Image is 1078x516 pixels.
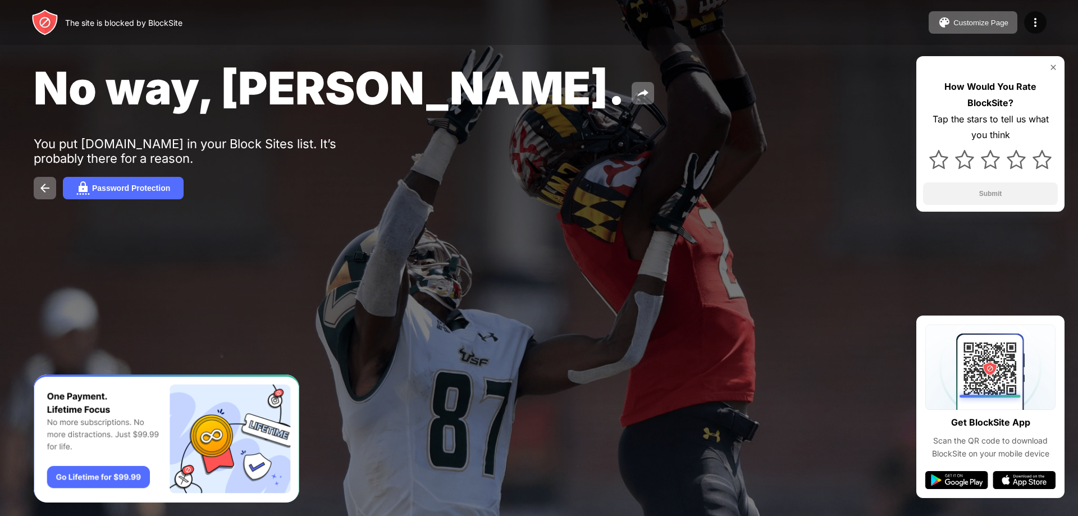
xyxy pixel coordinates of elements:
[923,182,1058,205] button: Submit
[938,16,951,29] img: pallet.svg
[34,375,299,503] iframe: Banner
[76,181,90,195] img: password.svg
[955,150,974,169] img: star.svg
[923,79,1058,111] div: How Would You Rate BlockSite?
[1049,63,1058,72] img: rate-us-close.svg
[636,86,650,100] img: share.svg
[981,150,1000,169] img: star.svg
[31,9,58,36] img: header-logo.svg
[1033,150,1052,169] img: star.svg
[63,177,184,199] button: Password Protection
[925,471,988,489] img: google-play.svg
[1007,150,1026,169] img: star.svg
[953,19,1008,27] div: Customize Page
[929,150,948,169] img: star.svg
[1029,16,1042,29] img: menu-icon.svg
[925,325,1056,410] img: qrcode.svg
[951,414,1030,431] div: Get BlockSite App
[929,11,1017,34] button: Customize Page
[993,471,1056,489] img: app-store.svg
[65,18,182,28] div: The site is blocked by BlockSite
[92,184,170,193] div: Password Protection
[923,111,1058,144] div: Tap the stars to tell us what you think
[34,61,625,115] span: No way, [PERSON_NAME].
[925,435,1056,460] div: Scan the QR code to download BlockSite on your mobile device
[34,136,381,166] div: You put [DOMAIN_NAME] in your Block Sites list. It’s probably there for a reason.
[38,181,52,195] img: back.svg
